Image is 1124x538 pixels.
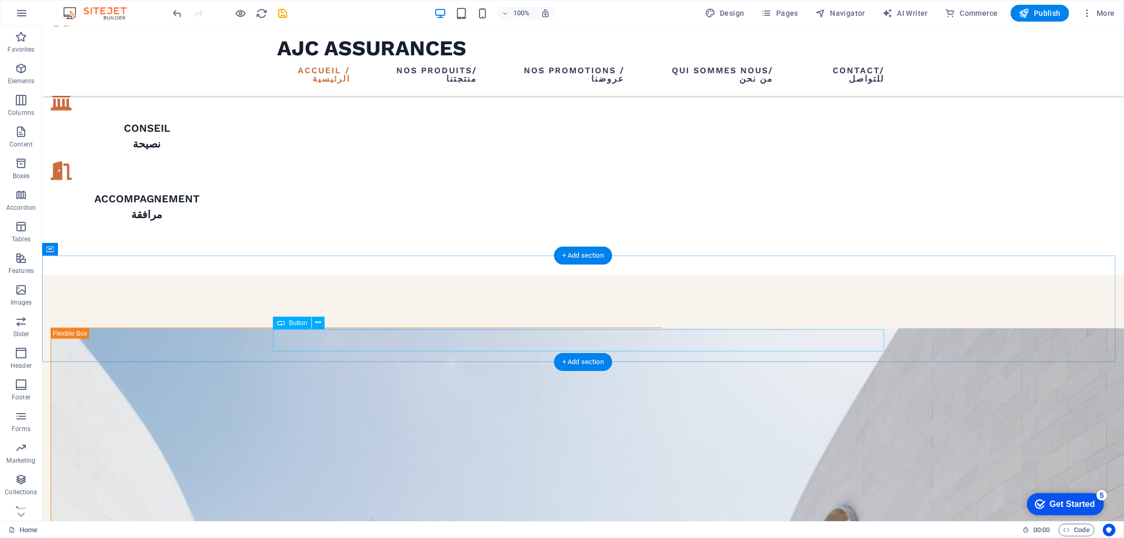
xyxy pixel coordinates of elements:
[541,8,550,18] i: On resize automatically adjust zoom level to fit chosen device.
[761,8,798,18] span: Pages
[815,8,865,18] span: Navigator
[256,7,268,19] i: Reload page
[6,456,35,465] p: Marketing
[1078,5,1119,22] button: More
[13,172,30,180] p: Boxes
[497,7,535,19] button: 100%
[256,7,268,19] button: reload
[878,5,932,22] button: AI Writer
[12,393,31,402] p: Footer
[78,2,89,13] div: 5
[554,247,612,265] div: + Add section
[289,320,307,326] span: Button
[554,353,612,371] div: + Add section
[13,330,30,338] p: Slider
[11,298,32,307] p: Images
[1103,524,1116,536] button: Usercentrics
[8,109,34,117] p: Columns
[12,425,31,433] p: Forms
[1041,526,1042,534] span: :
[8,267,34,275] p: Features
[61,7,140,19] img: Editor Logo
[705,8,745,18] span: Design
[1022,524,1050,536] h6: Session time
[701,5,749,22] div: Design (Ctrl+Alt+Y)
[513,7,530,19] h6: 100%
[757,5,803,22] button: Pages
[8,5,85,27] div: Get Started 5 items remaining, 0% complete
[234,7,247,19] button: Click here to leave preview mode and continue editing
[7,45,34,54] p: Favorites
[8,77,35,85] p: Elements
[171,7,184,19] button: undo
[277,7,289,19] button: save
[5,488,37,496] p: Collections
[945,8,998,18] span: Commerce
[1019,8,1061,18] span: Publish
[1011,5,1069,22] button: Publish
[1059,524,1094,536] button: Code
[172,7,184,19] i: Undo: Delete elements (Ctrl+Z)
[6,203,36,212] p: Accordion
[1033,524,1050,536] span: 00 00
[701,5,749,22] button: Design
[941,5,1002,22] button: Commerce
[1082,8,1115,18] span: More
[1063,524,1090,536] span: Code
[8,524,37,536] a: Click to cancel selection. Double-click to open Pages
[31,12,76,21] div: Get Started
[882,8,928,18] span: AI Writer
[12,235,31,243] p: Tables
[11,361,32,370] p: Header
[811,5,869,22] button: Navigator
[277,7,289,19] i: Save (Ctrl+S)
[9,140,33,149] p: Content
